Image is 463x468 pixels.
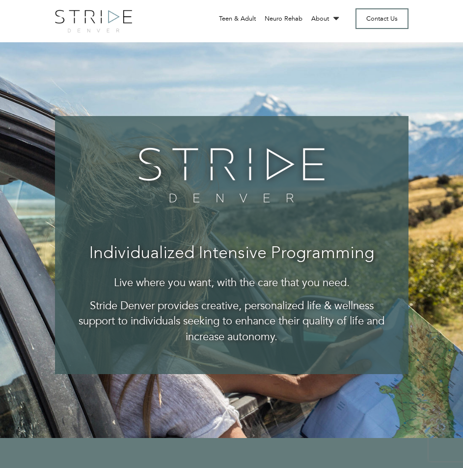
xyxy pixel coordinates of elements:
[55,10,133,32] img: logo.png
[355,8,409,29] a: Contact Us
[75,298,389,345] p: Stride Denver provides creative, personalized life & wellness support to individuals seeking to e...
[265,14,302,23] a: Neuro Rehab
[75,245,389,263] h3: Individualized Intensive Programming
[75,275,389,291] p: Live where you want, with the care that you need.
[219,14,256,23] a: Teen & Adult
[132,141,331,209] img: banner-logo.png
[311,14,341,23] a: About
